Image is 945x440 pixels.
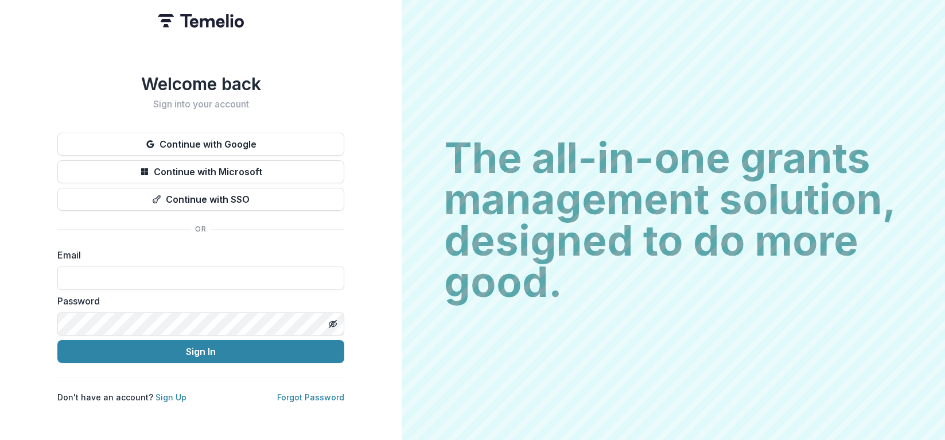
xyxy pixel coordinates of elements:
button: Continue with Google [57,133,344,156]
button: Continue with Microsoft [57,160,344,183]
a: Sign Up [155,392,186,402]
img: Temelio [158,14,244,28]
label: Email [57,248,337,262]
label: Password [57,294,337,308]
button: Sign In [57,340,344,363]
p: Don't have an account? [57,391,186,403]
button: Toggle password visibility [324,315,342,333]
a: Forgot Password [277,392,344,402]
h2: Sign into your account [57,99,344,110]
button: Continue with SSO [57,188,344,211]
h1: Welcome back [57,74,344,94]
